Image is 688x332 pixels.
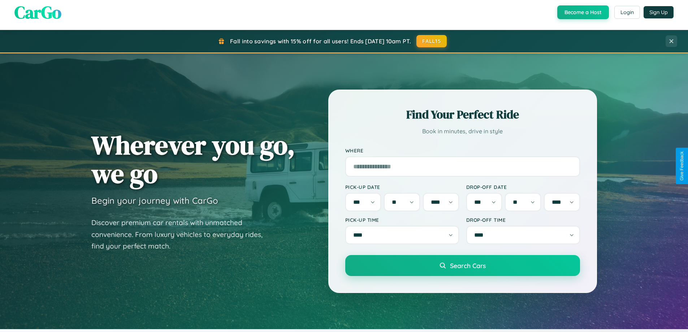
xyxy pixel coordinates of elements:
label: Where [345,147,580,154]
iframe: Intercom live chat [7,307,25,325]
h1: Wherever you go, we go [91,131,295,188]
h2: Find Your Perfect Ride [345,107,580,122]
p: Discover premium car rentals with unmatched convenience. From luxury vehicles to everyday rides, ... [91,217,272,252]
span: Fall into savings with 15% off for all users! Ends [DATE] 10am PT. [230,38,411,45]
button: Sign Up [644,6,674,18]
span: CarGo [14,0,61,24]
span: Search Cars [450,262,486,270]
label: Drop-off Date [466,184,580,190]
p: Book in minutes, drive in style [345,126,580,137]
label: Pick-up Date [345,184,459,190]
button: FALL15 [416,35,447,47]
div: Give Feedback [679,151,684,181]
label: Drop-off Time [466,217,580,223]
h3: Begin your journey with CarGo [91,195,218,206]
label: Pick-up Time [345,217,459,223]
button: Search Cars [345,255,580,276]
button: Become a Host [557,5,609,19]
button: Login [614,6,640,19]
